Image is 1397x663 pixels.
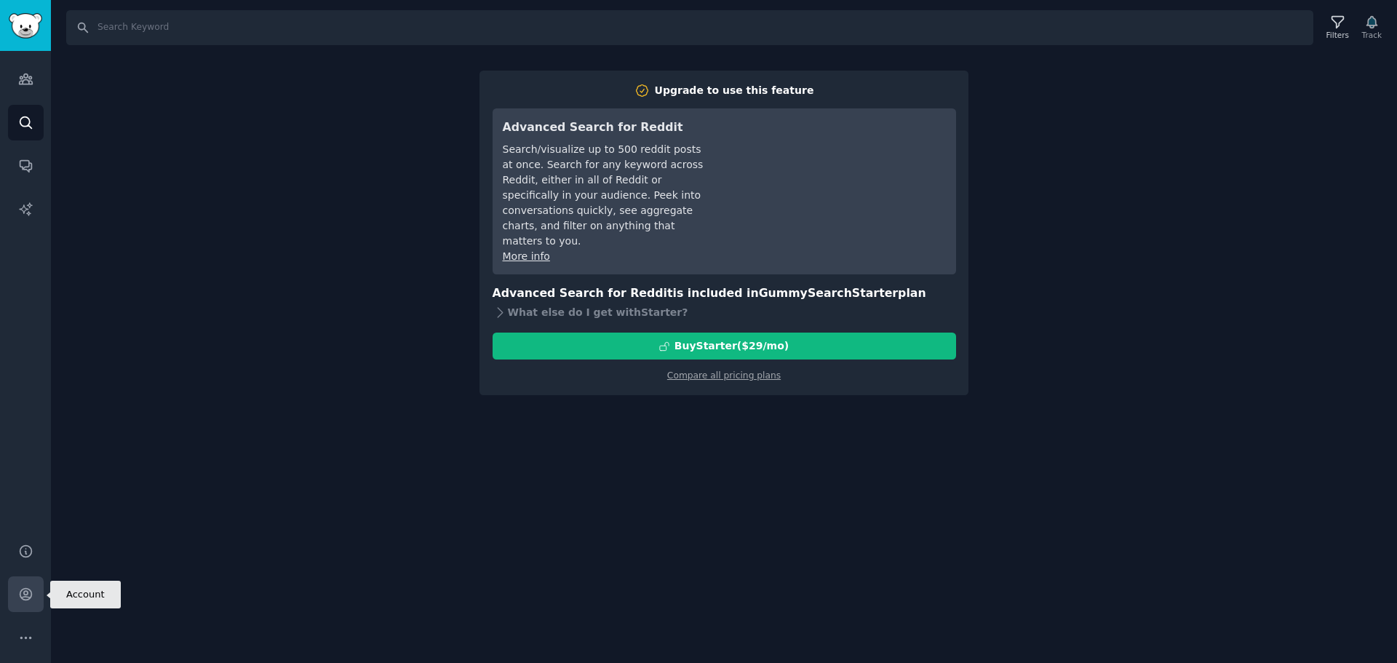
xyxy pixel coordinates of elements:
[667,370,781,381] a: Compare all pricing plans
[493,333,956,360] button: BuyStarter($29/mo)
[759,286,898,300] span: GummySearch Starter
[503,142,707,249] div: Search/visualize up to 500 reddit posts at once. Search for any keyword across Reddit, either in ...
[503,250,550,262] a: More info
[9,13,42,39] img: GummySearch logo
[655,83,814,98] div: Upgrade to use this feature
[493,302,956,322] div: What else do I get with Starter ?
[493,285,956,303] h3: Advanced Search for Reddit is included in plan
[503,119,707,137] h3: Advanced Search for Reddit
[66,10,1313,45] input: Search Keyword
[1326,30,1349,40] div: Filters
[674,338,789,354] div: Buy Starter ($ 29 /mo )
[728,119,946,228] iframe: YouTube video player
